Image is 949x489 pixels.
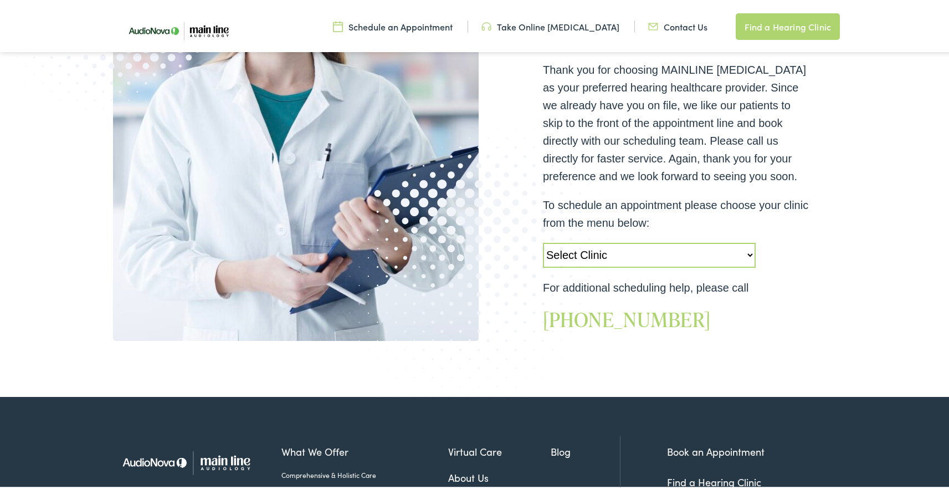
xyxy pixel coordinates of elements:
[648,18,707,30] a: Contact Us
[481,18,619,30] a: Take Online [MEDICAL_DATA]
[281,442,448,457] a: What We Offer
[448,468,551,483] a: About Us
[648,18,658,30] img: utility icon
[481,18,491,30] img: utility icon
[667,473,761,487] a: Find a Hearing Clinic
[667,442,765,456] a: Book an Appointment
[281,468,448,478] a: Comprehensive & Holistic Care
[113,434,265,487] img: Main Line Audiology
[543,59,809,183] p: Thank you for choosing MAINLINE [MEDICAL_DATA] as your preferred hearing healthcare provider. Sin...
[551,442,620,457] a: Blog
[333,18,343,30] img: utility icon
[543,194,809,230] p: To schedule an appointment please choose your clinic from the menu below:
[333,18,453,30] a: Schedule an Appointment
[448,442,551,457] a: Virtual Care
[736,11,840,38] a: Find a Hearing Clinic
[543,303,711,331] a: [PHONE_NUMBER]
[332,115,625,417] img: Bottom portion of a graphic image with a halftone pattern, adding to the site's aesthetic appeal.
[543,277,809,294] p: For additional scheduling help, please call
